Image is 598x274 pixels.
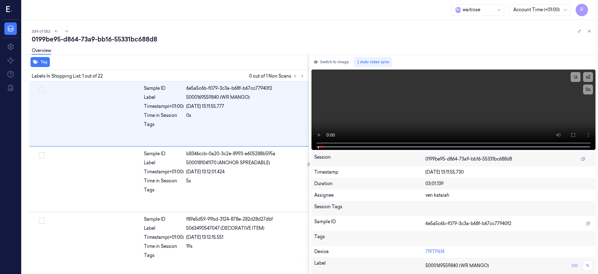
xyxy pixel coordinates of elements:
[576,4,588,16] button: R
[32,73,103,79] span: Labels In Shopping List: 1 out of 22
[144,85,184,92] div: Sample ID
[314,260,426,271] div: Label
[39,87,45,93] button: Select row
[144,234,184,241] div: Timestamp (+01:00)
[583,72,593,82] button: x2
[425,180,593,187] div: 03:01.139
[314,219,426,228] div: Sample ID
[144,252,184,262] div: Tags
[186,160,270,166] span: 5000181041170 (ANCHOR SPREADABLE)
[583,84,593,94] button: 0s
[144,169,184,175] div: Timestamp (+01:00)
[32,29,50,34] span: 339 of 552
[314,154,426,164] div: Session
[314,204,426,214] div: Session Tags
[32,47,51,55] a: Overview
[144,151,184,157] div: Sample ID
[144,103,184,110] div: Timestamp (+01:00)
[31,57,50,67] button: Tag
[314,233,426,243] div: Tags
[186,103,305,110] div: [DATE] 13:11:55.777
[144,178,184,184] div: Time in Session
[314,169,426,175] div: Timestamp
[314,248,426,255] div: Device
[425,262,489,269] span: 5000169559840 (WR MANGO)
[455,7,461,13] span: W a
[425,248,593,255] div: 719TP614
[186,94,250,101] span: 5000169559840 (WR MANGO)
[425,169,593,175] div: [DATE] 13:11:55.730
[144,94,184,101] div: Label
[144,187,184,197] div: Tags
[186,112,305,119] div: 0s
[144,112,184,119] div: Time in Session
[186,85,305,92] div: 6e5a5c6b-f079-3c3a-b68f-b67cc77940f2
[144,160,184,166] div: Label
[144,225,184,232] div: Label
[32,35,593,44] div: 0199be95-d864-73a9-bb16-55331bc688d8
[311,57,351,67] button: Switch to image
[186,151,305,157] div: b8346ccb-0a20-3c2e-8993-e605288b595a
[144,121,184,131] div: Tags
[186,216,305,223] div: f89e5d59-99bd-3124-878e-282d28d27dbf
[39,152,45,158] button: Select row
[425,220,511,227] span: 6e5a5c6b-f079-3c3a-b68f-b67cc77940f2
[425,192,593,199] div: ven kataiah
[186,178,305,184] div: 5s
[186,234,305,241] div: [DATE] 13:12:15.551
[186,243,305,250] div: 19s
[425,156,512,162] span: 0199be95-d864-73a9-bb16-55331bc688d8
[186,169,305,175] div: [DATE] 13:12:01.424
[314,192,426,199] div: Assignee
[186,225,264,232] span: 5063490547047 (DECORATIVE ITEM)
[249,72,306,80] span: 0 out of 1 Non Scans
[144,216,184,223] div: Sample ID
[39,218,45,224] button: Select row
[314,180,426,187] div: Duration
[354,57,392,67] button: Auto video sync
[144,243,184,250] div: Time in Session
